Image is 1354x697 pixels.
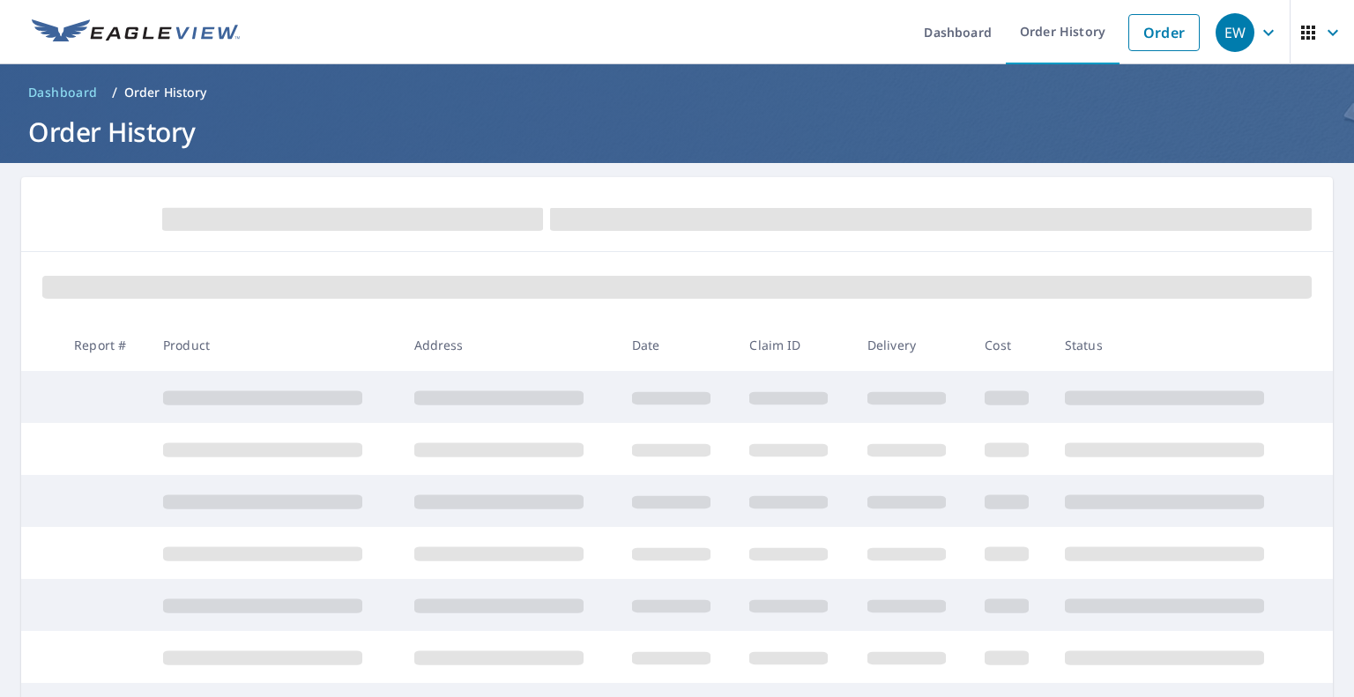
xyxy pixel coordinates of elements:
[21,78,105,107] a: Dashboard
[32,19,240,46] img: EV Logo
[21,78,1333,107] nav: breadcrumb
[28,84,98,101] span: Dashboard
[618,319,735,371] th: Date
[735,319,852,371] th: Claim ID
[971,319,1051,371] th: Cost
[149,319,400,371] th: Product
[60,319,149,371] th: Report #
[112,82,117,103] li: /
[1128,14,1200,51] a: Order
[1051,319,1302,371] th: Status
[1216,13,1254,52] div: EW
[124,84,207,101] p: Order History
[400,319,618,371] th: Address
[21,114,1333,150] h1: Order History
[853,319,971,371] th: Delivery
